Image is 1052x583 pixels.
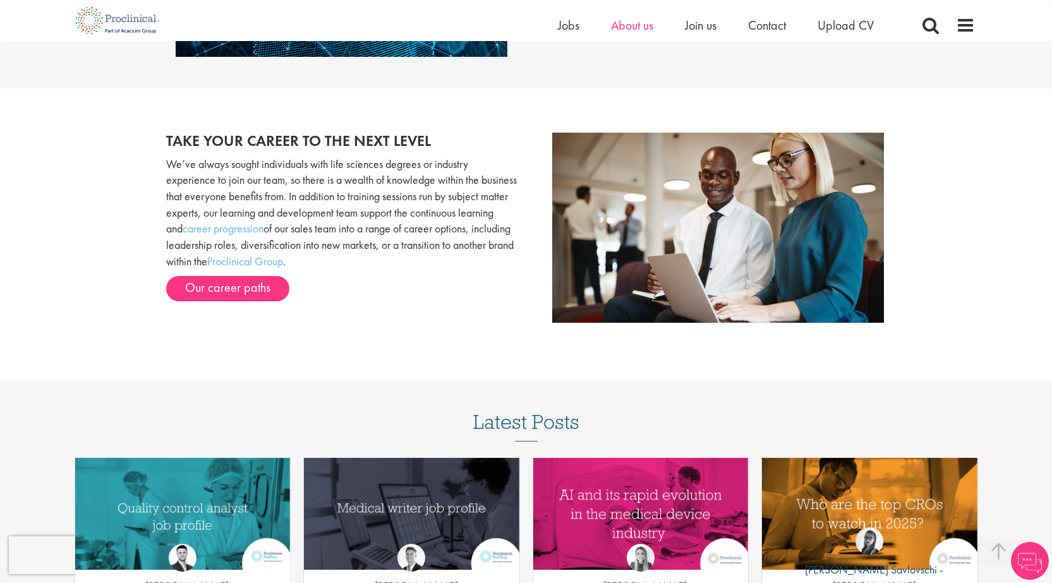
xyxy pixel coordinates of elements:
img: Chatbot [1011,542,1049,580]
img: Top 10 CROs 2025 | Proclinical [762,458,977,570]
img: quality control analyst job profile [75,458,291,570]
a: Jobs [558,17,579,33]
iframe: reCAPTCHA [9,536,171,574]
a: Upload CV [818,17,874,33]
a: About us [611,17,653,33]
img: Theodora Savlovschi - Wicks [856,527,883,555]
img: Medical writer job profile [304,458,519,570]
img: Hannah Burke [627,544,655,572]
a: Proclinical Group [207,254,283,268]
p: We’ve always sought individuals with life sciences degrees or industry experience to join our tea... [166,156,517,270]
a: Link to a post [533,458,749,570]
a: career progression [183,221,263,236]
a: Our career paths [166,276,289,301]
a: Link to a post [75,458,291,570]
a: Contact [748,17,786,33]
img: George Watson [397,544,425,572]
a: Link to a post [762,458,977,570]
img: AI and Its Impact on the Medical Device Industry | Proclinical [533,458,749,570]
h3: Latest Posts [473,411,579,442]
h2: Take your career to the next level [166,133,517,149]
a: Join us [685,17,716,33]
a: Link to a post [304,458,519,570]
img: Joshua Godden [169,544,196,572]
